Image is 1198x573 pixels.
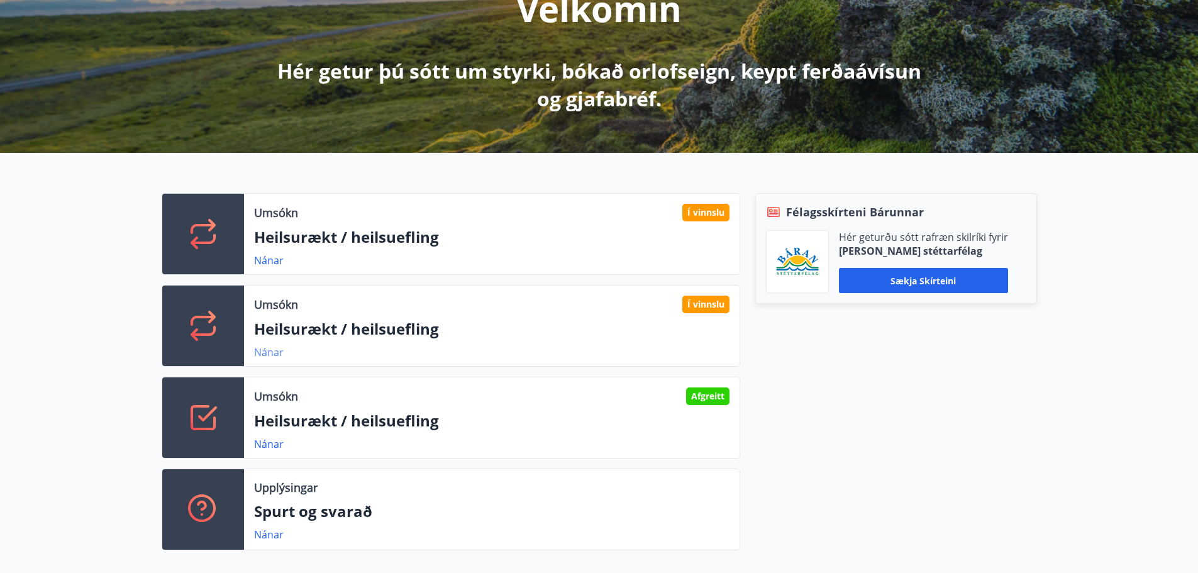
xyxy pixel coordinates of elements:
button: Sækja skírteini [839,268,1008,293]
p: Hér getur þú sótt um styrki, bókað orlofseign, keypt ferðaávísun og gjafabréf. [267,57,931,113]
span: Félagsskírteni Bárunnar [786,204,924,220]
div: Í vinnslu [682,296,729,313]
p: Heilsurækt / heilsuefling [254,410,729,431]
p: Umsókn [254,296,298,313]
p: Umsókn [254,388,298,404]
p: Spurt og svarað [254,501,729,522]
p: Umsókn [254,204,298,221]
a: Nánar [254,345,284,359]
p: Heilsurækt / heilsuefling [254,318,729,340]
a: Nánar [254,528,284,542]
img: Bz2lGXKH3FXEIQKvoQ8VL0Fr0uCiWgfgA3I6fSs8.png [776,247,819,277]
p: Heilsurækt / heilsuefling [254,226,729,248]
a: Nánar [254,253,284,267]
p: Upplýsingar [254,479,318,496]
p: [PERSON_NAME] stéttarfélag [839,244,1008,258]
p: Hér geturðu sótt rafræn skilríki fyrir [839,230,1008,244]
div: Í vinnslu [682,204,729,221]
div: Afgreitt [686,387,729,405]
a: Nánar [254,437,284,451]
